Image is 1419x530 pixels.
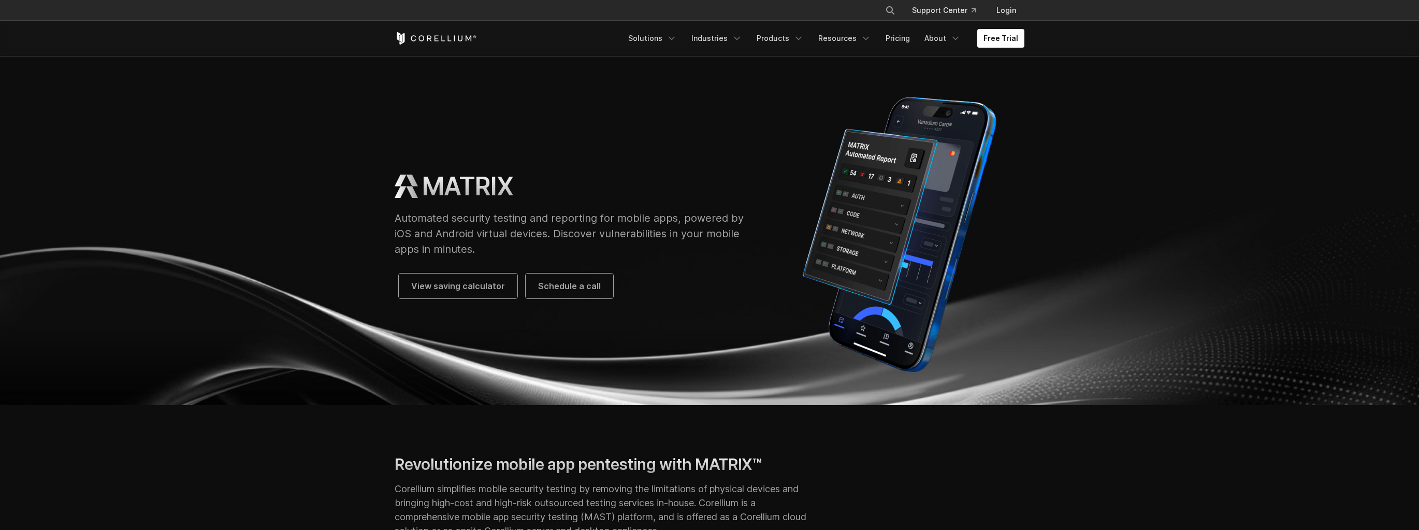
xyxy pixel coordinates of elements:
a: Products [750,29,810,48]
a: Pricing [879,29,916,48]
span: View saving calculator [411,280,505,292]
p: Automated security testing and reporting for mobile apps, powered by iOS and Android virtual devi... [395,210,754,257]
a: Login [988,1,1024,20]
h2: Revolutionize mobile app pentesting with MATRIX™ [395,455,807,474]
a: View saving calculator [399,274,517,298]
a: About [918,29,967,48]
button: Search [881,1,900,20]
a: Corellium Home [395,32,477,45]
a: Solutions [622,29,683,48]
img: Corellium MATRIX automated report on iPhone showing app vulnerability test results across securit... [774,89,1024,380]
a: Resources [812,29,877,48]
a: Schedule a call [526,274,613,298]
a: Support Center [904,1,984,20]
h1: MATRIX [422,171,513,202]
div: Navigation Menu [873,1,1024,20]
img: MATRIX Logo [395,175,418,198]
span: Schedule a call [538,280,601,292]
a: Free Trial [977,29,1024,48]
div: Navigation Menu [622,29,1024,48]
a: Industries [685,29,748,48]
